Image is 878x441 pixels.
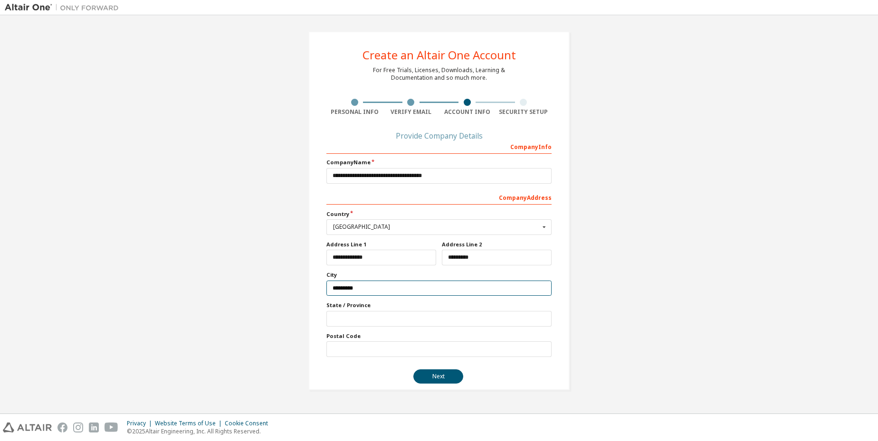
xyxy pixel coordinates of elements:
div: Cookie Consent [225,420,274,427]
div: Privacy [127,420,155,427]
div: Company Address [326,189,552,205]
label: Company Name [326,159,552,166]
div: [GEOGRAPHIC_DATA] [333,224,540,230]
div: Verify Email [383,108,439,116]
img: Altair One [5,3,124,12]
button: Next [413,369,463,384]
div: For Free Trials, Licenses, Downloads, Learning & Documentation and so much more. [373,66,505,82]
img: instagram.svg [73,422,83,432]
img: linkedin.svg [89,422,99,432]
label: State / Province [326,301,552,309]
p: © 2025 Altair Engineering, Inc. All Rights Reserved. [127,427,274,435]
label: Postal Code [326,332,552,340]
label: Country [326,210,552,218]
div: Account Info [439,108,496,116]
div: Security Setup [496,108,552,116]
div: Website Terms of Use [155,420,225,427]
img: altair_logo.svg [3,422,52,432]
div: Personal Info [326,108,383,116]
label: Address Line 2 [442,241,552,248]
div: Create an Altair One Account [363,49,516,61]
label: City [326,271,552,279]
img: youtube.svg [105,422,118,432]
img: facebook.svg [57,422,67,432]
label: Address Line 1 [326,241,436,248]
div: Company Info [326,139,552,154]
div: Provide Company Details [326,133,552,139]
